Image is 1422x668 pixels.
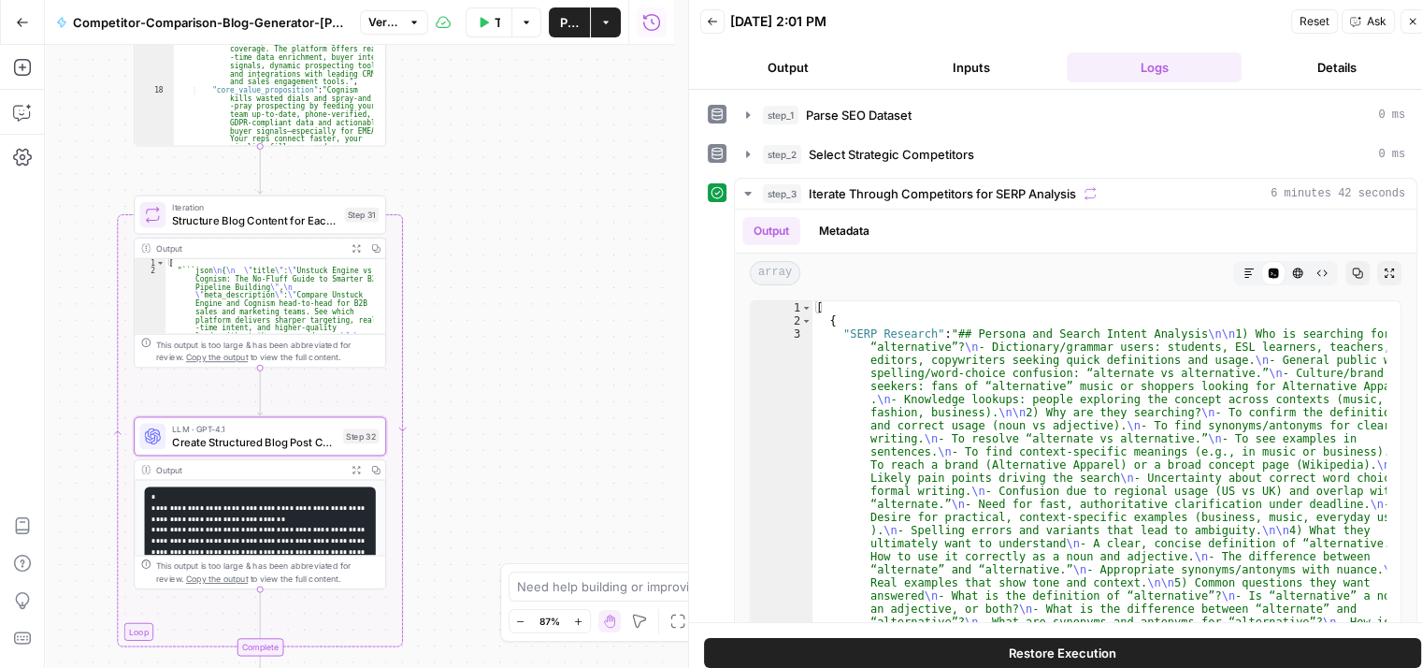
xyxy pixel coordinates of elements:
[172,423,337,436] span: LLM · GPT-4.1
[156,463,341,476] div: Output
[156,338,380,364] div: This output is too large & has been abbreviated for review. to view the full content.
[742,217,800,245] button: Output
[186,574,248,583] span: Copy the output
[704,638,1421,668] button: Restore Execution
[1067,52,1242,82] button: Logs
[700,52,876,82] button: Output
[549,7,590,37] button: Publish
[809,145,974,164] span: Select Strategic Competitors
[134,196,386,369] div: LoopIterationStructure Blog Content for Each CompetitorStep 31Output[ "```json\n{\n\"title\":\"Un...
[1300,13,1329,30] span: Reset
[360,10,428,35] button: Version 8
[466,7,511,37] button: Test Workflow
[1342,9,1395,34] button: Ask
[156,241,341,254] div: Output
[735,100,1416,130] button: 0 ms
[135,86,174,159] div: 18
[801,314,812,327] span: Toggle code folding, rows 2 through 4705
[809,184,1076,203] span: Iterate Through Competitors for SERP Analysis
[258,146,263,194] g: Edge from step_30 to step_31
[1009,644,1116,662] span: Restore Execution
[735,139,1416,169] button: 0 ms
[172,201,338,214] span: Iteration
[1367,13,1386,30] span: Ask
[237,638,283,656] div: Complete
[258,368,263,415] g: Edge from step_31 to step_32
[1378,146,1405,163] span: 0 ms
[735,179,1416,209] button: 6 minutes 42 seconds
[539,614,560,629] span: 87%
[883,52,1059,82] button: Inputs
[368,14,403,31] span: Version 8
[495,13,500,32] span: Test Workflow
[156,559,380,586] div: This output is too large & has been abbreviated for review. to view the full content.
[343,429,379,444] div: Step 32
[801,301,812,314] span: Toggle code folding, rows 1 through 14124
[134,638,386,656] div: Complete
[172,434,337,450] span: Create Structured Blog Post Content
[156,259,165,268] span: Toggle code folding, rows 1 through 3
[751,314,812,327] div: 2
[763,145,801,164] span: step_2
[808,217,881,245] button: Metadata
[1271,185,1405,202] span: 6 minutes 42 seconds
[806,106,912,124] span: Parse SEO Dataset
[186,353,248,362] span: Copy the output
[73,13,345,32] span: Competitor-Comparison-Blog-Generator-[PERSON_NAME]
[345,208,380,223] div: Step 31
[172,212,338,228] span: Structure Blog Content for Each Competitor
[763,106,798,124] span: step_1
[1378,107,1405,123] span: 0 ms
[750,261,800,285] span: array
[763,184,801,203] span: step_3
[751,301,812,314] div: 1
[560,13,579,32] span: Publish
[45,7,356,37] button: Competitor-Comparison-Blog-Generator-[PERSON_NAME]
[135,259,165,268] div: 1
[1291,9,1338,34] button: Reset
